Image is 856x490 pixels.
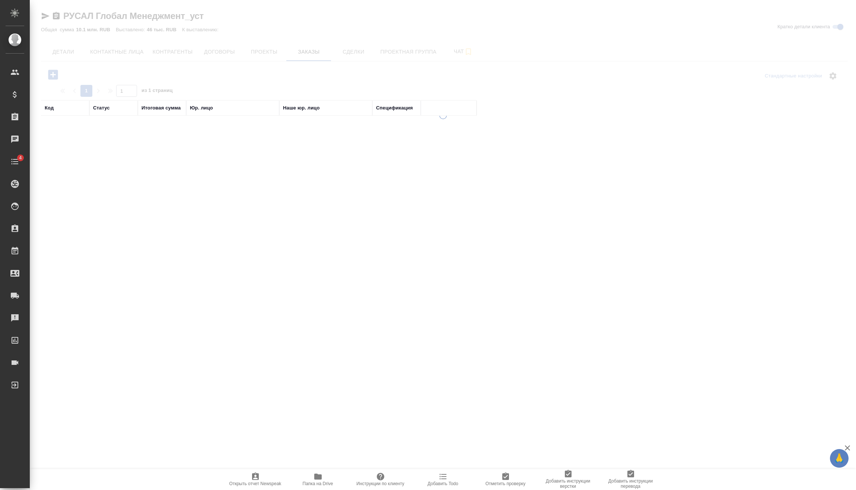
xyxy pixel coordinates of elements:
[833,451,846,466] span: 🙏
[376,104,413,112] div: Спецификация
[283,104,320,112] div: Наше юр. лицо
[45,104,54,112] div: Код
[93,104,110,112] div: Статус
[190,104,213,112] div: Юр. лицо
[141,104,181,112] div: Итоговая сумма
[830,449,849,468] button: 🙏
[15,154,26,162] span: 4
[2,152,28,171] a: 4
